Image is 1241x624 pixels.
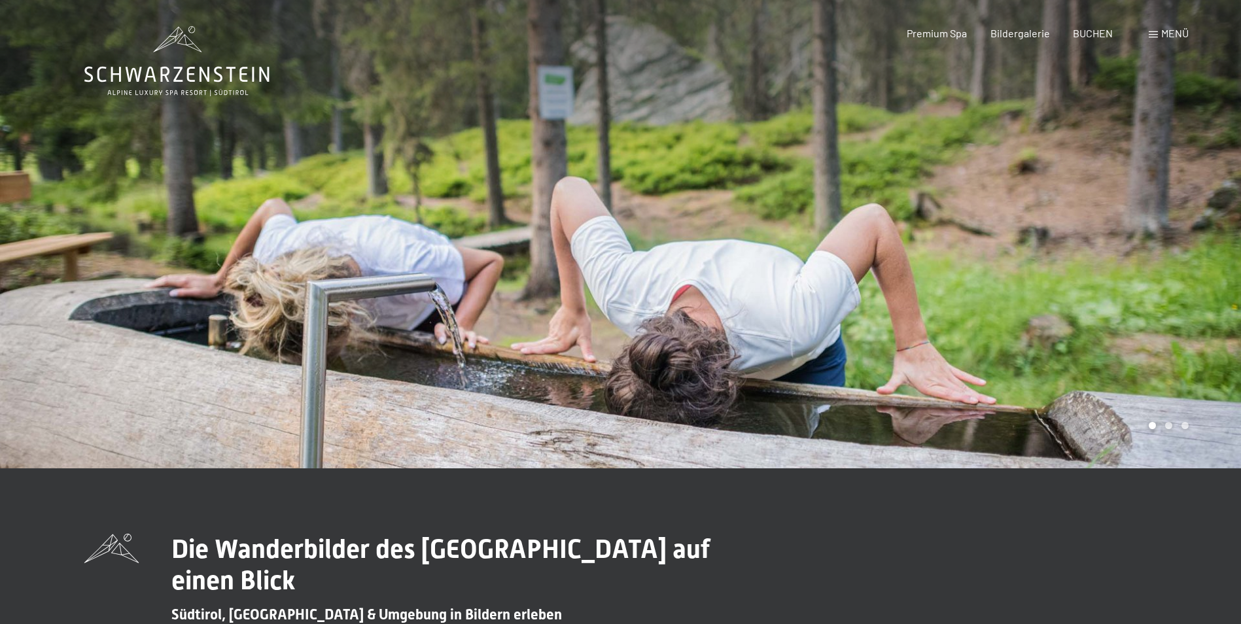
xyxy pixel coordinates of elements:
a: Bildergalerie [990,27,1050,39]
span: Südtirol, [GEOGRAPHIC_DATA] & Umgebung in Bildern erleben [171,606,562,623]
div: Carousel Page 1 (Current Slide) [1149,422,1156,429]
div: Carousel Pagination [1144,422,1189,429]
div: Carousel Page 2 [1165,422,1172,429]
div: Carousel Page 3 [1181,422,1189,429]
a: Premium Spa [907,27,967,39]
span: Die Wanderbilder des [GEOGRAPHIC_DATA] auf einen Blick [171,534,710,596]
span: Menü [1161,27,1189,39]
a: BUCHEN [1073,27,1113,39]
